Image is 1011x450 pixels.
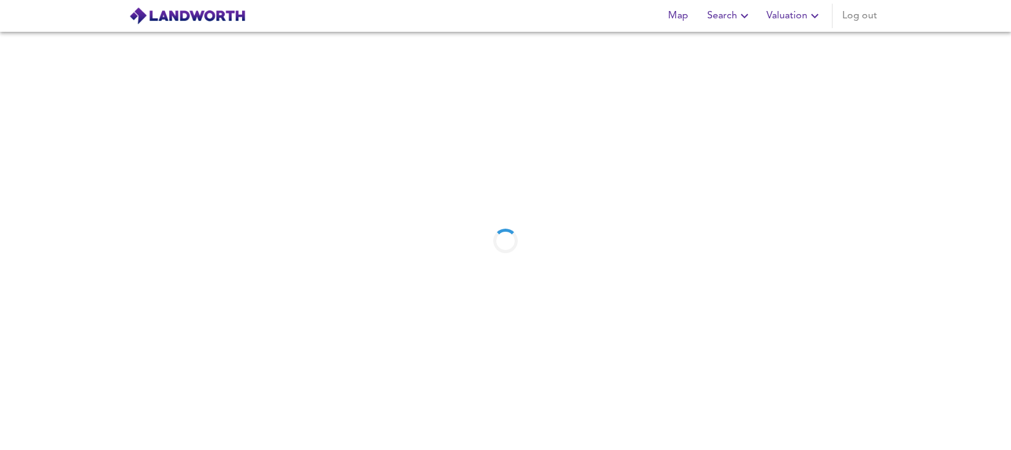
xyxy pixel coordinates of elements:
[658,4,697,28] button: Map
[837,4,882,28] button: Log out
[762,4,827,28] button: Valuation
[663,7,693,24] span: Map
[702,4,757,28] button: Search
[129,7,246,25] img: logo
[707,7,752,24] span: Search
[767,7,822,24] span: Valuation
[842,7,877,24] span: Log out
